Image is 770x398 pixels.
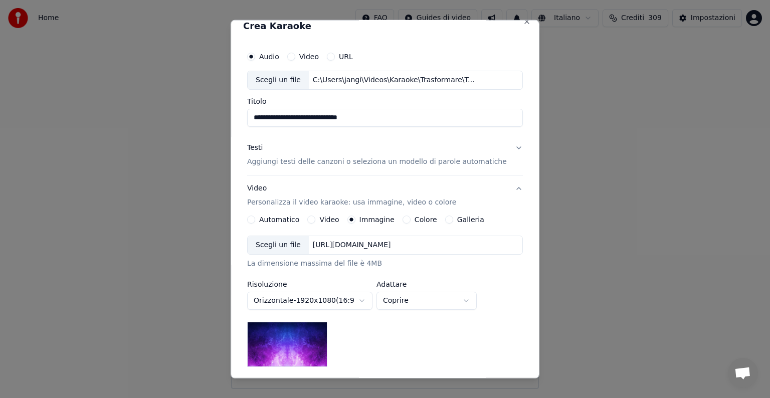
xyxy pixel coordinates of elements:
label: Risoluzione [247,281,372,288]
button: VideoPersonalizza il video karaoke: usa immagine, video o colore [247,175,523,216]
label: Adattare [376,281,477,288]
label: Video [299,53,319,60]
label: URL [339,53,353,60]
label: Video [319,216,339,223]
p: Aggiungi testi delle canzoni o seleziona un modello di parole automatiche [247,157,507,167]
p: Personalizza il video karaoke: usa immagine, video o colore [247,197,456,208]
label: Galleria [457,216,484,223]
button: TestiAggiungi testi delle canzoni o seleziona un modello di parole automatiche [247,135,523,175]
div: Video [247,183,456,208]
div: [URL][DOMAIN_NAME] [309,240,395,250]
h2: Crea Karaoke [243,22,527,31]
label: Audio [259,53,279,60]
div: Testi [247,143,263,153]
div: Scegli un file [248,71,309,89]
div: Scegli un file [248,236,309,254]
label: Immagine [359,216,395,223]
label: Colore [415,216,437,223]
label: Titolo [247,98,523,105]
div: C:\Users\jangi\Videos\Karaoke\Trasformare\Tracce\L'aeroplano - Baustelle - Karaoke.mp3 [309,75,479,85]
label: Automatico [259,216,299,223]
div: La dimensione massima del file è 4MB [247,259,523,269]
